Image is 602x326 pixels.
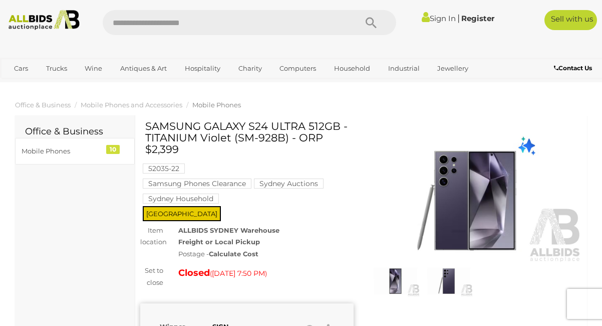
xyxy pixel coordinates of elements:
[22,145,104,157] div: Mobile Phones
[273,60,323,77] a: Computers
[8,77,40,93] a: Office
[254,180,324,188] a: Sydney Auctions
[425,265,473,296] img: SAMSUNG GALAXY S24 ULTRA 512GB - TITANIUM Violet (SM-928B) - ORP $2,399
[461,14,494,23] a: Register
[371,265,420,296] img: SAMSUNG GALAXY S24 ULTRA 512GB - TITANIUM Violet (SM-928B) - ORP $2,399
[369,125,582,263] img: SAMSUNG GALAXY S24 ULTRA 512GB - TITANIUM Violet (SM-928B) - ORP $2,399
[178,238,260,246] strong: Freight or Local Pickup
[254,179,324,189] mark: Sydney Auctions
[143,194,219,204] mark: Sydney Household
[192,101,241,109] a: Mobile Phones
[143,164,185,174] mark: 52035-22
[457,13,460,24] span: |
[422,14,456,23] a: Sign In
[328,60,377,77] a: Household
[143,179,251,189] mark: Samsung Phones Clearance
[178,267,210,278] strong: Closed
[232,60,268,77] a: Charity
[431,60,475,77] a: Jewellery
[209,250,258,258] strong: Calculate Cost
[145,120,351,155] h1: SAMSUNG GALAXY S24 ULTRA 512GB - TITANIUM Violet (SM-928B) - ORP $2,399
[554,63,594,74] a: Contact Us
[210,269,267,277] span: ( )
[554,64,592,72] b: Contact Us
[78,60,109,77] a: Wine
[8,60,35,77] a: Cars
[15,101,71,109] a: Office & Business
[346,10,396,35] button: Search
[178,248,354,260] div: Postage -
[133,265,171,288] div: Set to close
[143,165,185,173] a: 52035-22
[143,206,221,221] span: [GEOGRAPHIC_DATA]
[15,138,135,165] a: Mobile Phones 10
[178,60,227,77] a: Hospitality
[382,60,426,77] a: Industrial
[544,10,597,30] a: Sell with us
[81,101,182,109] a: Mobile Phones and Accessories
[212,269,265,278] span: [DATE] 7:50 PM
[83,77,167,93] a: [GEOGRAPHIC_DATA]
[45,77,78,93] a: Sports
[178,226,279,234] strong: ALLBIDS SYDNEY Warehouse
[143,180,251,188] a: Samsung Phones Clearance
[25,127,125,137] h2: Office & Business
[40,60,74,77] a: Trucks
[143,195,219,203] a: Sydney Household
[5,10,84,30] img: Allbids.com.au
[114,60,173,77] a: Antiques & Art
[133,225,171,248] div: Item location
[106,145,120,154] div: 10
